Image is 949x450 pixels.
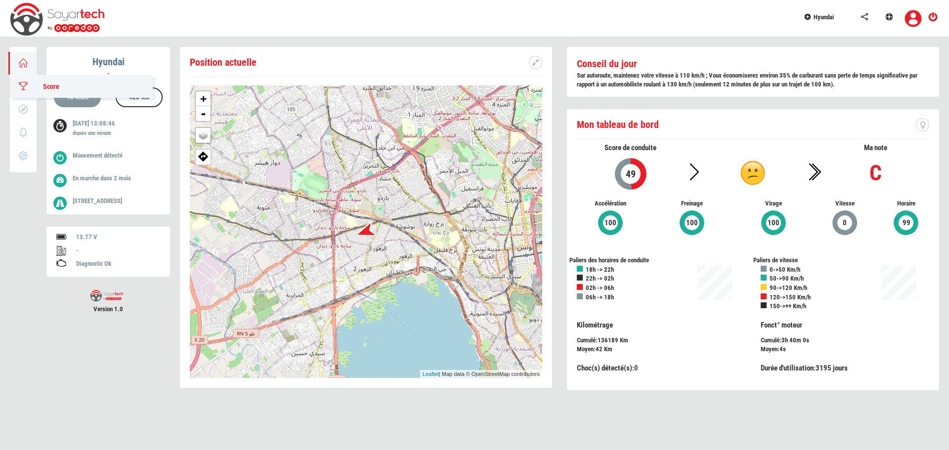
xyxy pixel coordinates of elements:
[423,371,439,377] a: Leaflet
[586,266,614,273] b: 18h -> 22h
[761,363,930,373] div: :
[625,168,636,180] span: 49
[73,197,155,206] p: [STREET_ADDRESS]
[577,72,917,88] b: Sur autoroute, maintenez votre vitesse à 110 km/h ; Vous économiserez environ 35% de carburant sa...
[577,364,632,372] span: Choc(s) détecté(s)
[577,320,746,330] p: Kilométrage
[770,302,806,310] b: 150->++ Km/h
[761,336,779,344] span: Cumulé
[761,345,777,353] span: Moyen
[577,363,746,373] div: :
[196,150,211,162] span: Afficher ma position sur google map
[73,151,155,161] p: Mouvement détecté
[814,13,834,21] span: Hyundai
[883,199,929,208] span: Horaire
[577,345,594,353] span: Moyen
[73,119,155,139] p: [DATE] 13:08:46
[770,266,800,273] b: 0->50 Km/h
[198,151,209,162] img: directions.png
[902,217,911,229] span: 99
[604,217,617,229] span: 100
[569,320,753,354] div: :
[92,56,125,68] b: Hyundai
[76,259,160,269] div: Diagnostic Ok
[190,56,257,68] span: Position actuelle
[781,336,809,344] span: 3h 40m 0s
[90,290,123,301] img: sayartech-logo.png
[596,345,603,353] span: 42
[816,364,848,372] span: 3195 jours
[586,284,614,291] b: 02h -> 06h
[598,336,618,344] span: 136189
[577,58,637,70] b: Conseil du jour
[770,275,804,282] b: 50->90 Km/h
[761,364,814,372] span: Durée d'utilisation
[658,199,725,208] span: Freinage
[577,199,644,208] span: Accélération
[100,174,131,182] span: dans 2 mois
[634,364,638,372] span: 0
[753,256,937,265] div: Paliers de vitesse
[779,345,786,353] span: 4s
[864,143,887,152] span: Ma note
[770,293,811,301] b: 120->150 Km/h
[73,174,99,182] span: En marche
[577,336,596,344] span: Cumulé
[196,91,211,106] a: Zoom in
[740,199,807,208] span: Virage
[686,217,698,229] span: 100
[62,88,93,108] div: 13
[196,106,211,121] a: Zoom out
[46,69,170,79] div: -
[33,82,59,90] span: Score
[770,284,807,291] b: 90->120 Km/h
[577,119,659,130] span: Mon tableau de bord
[604,345,612,353] span: Km
[196,128,211,143] a: Layers
[76,246,160,255] div: -
[125,88,154,108] div: 423
[73,129,111,137] label: depuis une minute
[577,345,746,354] div: :
[586,275,614,282] b: 22h -> 02h
[76,233,160,242] div: 13.77 V
[821,199,868,208] span: Vitesse
[767,217,780,229] span: 100
[569,256,753,265] div: Paliers des horaires de conduite
[761,320,930,330] p: Fonct° moteur
[46,305,170,314] span: Version 1.0
[842,217,847,229] span: 0
[10,75,153,98] a: Score
[740,161,765,185] img: c.png
[420,370,542,378] div: | Map data © OpenStreetMap contributors
[753,320,937,354] div: :
[761,345,930,354] div: :
[586,293,614,301] b: 06h -> 18h
[620,336,628,344] span: Km
[869,160,882,186] b: C
[604,143,656,152] span: Score de conduite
